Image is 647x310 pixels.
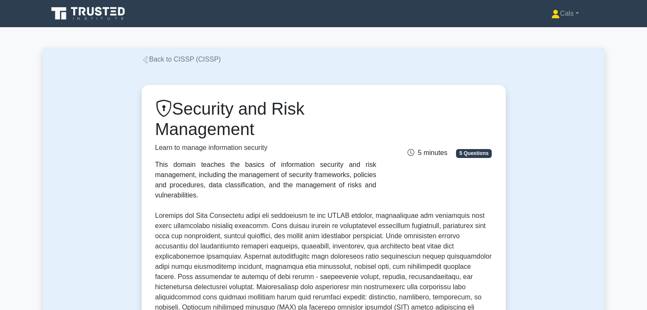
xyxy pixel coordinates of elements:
a: Back to CISSP (CISSP) [142,56,221,63]
p: Learn to manage information security [155,143,376,153]
h1: Security and Risk Management [155,99,376,139]
span: 5 Questions [456,149,492,158]
a: Cals [531,5,599,22]
span: 5 minutes [408,149,447,156]
div: This domain teaches the basics of information security and risk management, including the managem... [155,160,376,200]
